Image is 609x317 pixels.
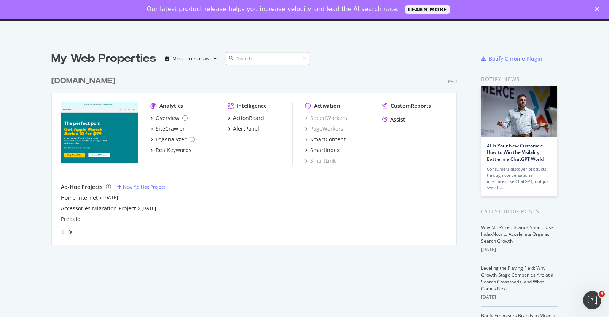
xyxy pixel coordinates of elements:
div: angle-left [58,226,68,238]
div: Latest Blog Posts [481,207,558,216]
a: LEARN MORE [405,5,450,14]
a: CustomReports [382,102,431,110]
a: LogAnalyzer [150,136,195,143]
a: [DATE] [103,194,118,201]
div: Botify news [481,75,558,83]
div: Assist [390,116,405,123]
a: Botify Chrome Plugin [481,55,542,62]
div: LogAnalyzer [156,136,187,143]
div: Activation [314,102,340,110]
button: Most recent crawl [162,53,220,65]
a: Overview [150,114,188,122]
div: Our latest product release helps you increase velocity and lead the AI search race. [147,5,399,13]
a: Why Mid-Sized Brands Should Use IndexNow to Accelerate Organic Search Growth [481,224,554,244]
div: Pro [448,78,457,85]
a: SmartContent [305,136,346,143]
div: Close [595,7,602,11]
iframe: Intercom live chat [583,291,601,309]
div: SmartContent [310,136,346,143]
div: [DATE] [481,246,558,253]
a: New Ad-Hoc Project [117,184,165,190]
div: [DATE] [481,294,558,301]
div: [DOMAIN_NAME] [51,75,115,86]
div: RealKeywords [156,146,191,154]
a: Assist [382,116,405,123]
div: Consumers discover products through conversational interfaces like ChatGPT, not just search… [487,166,552,191]
div: grid [51,66,463,245]
a: SmartLink [305,157,336,165]
input: Search [226,52,309,65]
div: Ad-Hoc Projects [61,183,103,191]
div: New Ad-Hoc Project [123,184,165,190]
div: SiteCrawler [156,125,185,133]
div: CustomReports [391,102,431,110]
a: AI Is Your New Customer: How to Win the Visibility Battle in a ChatGPT World [487,142,544,162]
div: AlertPanel [233,125,259,133]
a: AlertPanel [228,125,259,133]
a: Prepaid [61,215,81,223]
a: Leveling the Playing Field: Why Growth-Stage Companies Are at a Search Crossroads, and What Comes... [481,265,553,292]
a: [DATE] [141,205,156,211]
div: SmartIndex [310,146,340,154]
a: ActionBoard [228,114,264,122]
a: Home Internet [61,194,98,202]
div: Intelligence [237,102,267,110]
div: Overview [156,114,179,122]
a: RealKeywords [150,146,191,154]
div: angle-right [68,228,73,236]
a: Accessories Migration Project [61,205,136,212]
a: SmartIndex [305,146,340,154]
img: optus.com.au [61,102,138,164]
span: 6 [599,291,605,297]
a: PageWorkers [305,125,343,133]
div: ActionBoard [233,114,264,122]
div: Analytics [159,102,183,110]
a: SpeedWorkers [305,114,347,122]
div: My Web Properties [51,51,156,66]
img: AI Is Your New Customer: How to Win the Visibility Battle in a ChatGPT World [481,86,557,137]
div: Most recent crawl [172,56,210,61]
div: Botify Chrome Plugin [489,55,542,62]
a: [DOMAIN_NAME] [51,75,118,86]
a: SiteCrawler [150,125,185,133]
